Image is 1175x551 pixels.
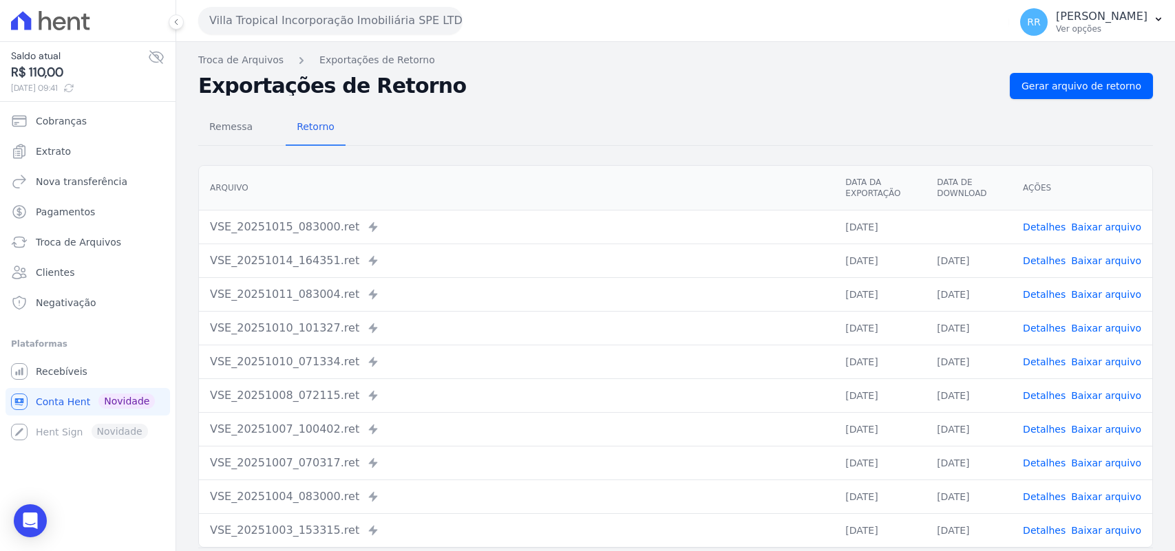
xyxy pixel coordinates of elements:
[210,455,823,471] div: VSE_20251007_070317.ret
[11,82,148,94] span: [DATE] 09:41
[834,378,926,412] td: [DATE]
[926,311,1012,345] td: [DATE]
[36,114,87,128] span: Cobranças
[834,311,926,345] td: [DATE]
[834,210,926,244] td: [DATE]
[11,63,148,82] span: R$ 110,00
[6,388,170,415] a: Conta Hent Novidade
[1023,255,1066,266] a: Detalhes
[926,166,1012,210] th: Data de Download
[1009,3,1175,41] button: RR [PERSON_NAME] Ver opções
[1023,424,1066,435] a: Detalhes
[198,76,999,96] h2: Exportações de Retorno
[36,144,71,158] span: Extrato
[199,166,834,210] th: Arquivo
[1071,323,1141,334] a: Baixar arquivo
[6,198,170,226] a: Pagamentos
[210,320,823,336] div: VSE_20251010_101327.ret
[198,53,1153,67] nav: Breadcrumb
[1071,289,1141,300] a: Baixar arquivo
[834,244,926,277] td: [DATE]
[1021,79,1141,93] span: Gerar arquivo de retorno
[198,53,284,67] a: Troca de Arquivos
[210,219,823,235] div: VSE_20251015_083000.ret
[36,266,74,279] span: Clientes
[834,412,926,446] td: [DATE]
[198,110,264,146] a: Remessa
[36,205,95,219] span: Pagamentos
[36,395,90,409] span: Conta Hent
[210,488,823,505] div: VSE_20251004_083000.ret
[198,7,463,34] button: Villa Tropical Incorporação Imobiliária SPE LTDA
[1071,390,1141,401] a: Baixar arquivo
[1023,390,1066,401] a: Detalhes
[210,387,823,404] div: VSE_20251008_072115.ret
[834,166,926,210] th: Data da Exportação
[201,113,261,140] span: Remessa
[11,336,165,352] div: Plataformas
[1023,222,1066,233] a: Detalhes
[286,110,346,146] a: Retorno
[1071,356,1141,367] a: Baixar arquivo
[926,378,1012,412] td: [DATE]
[834,513,926,547] td: [DATE]
[36,365,87,378] span: Recebíveis
[210,252,823,269] div: VSE_20251014_164351.ret
[210,522,823,539] div: VSE_20251003_153315.ret
[926,479,1012,513] td: [DATE]
[926,345,1012,378] td: [DATE]
[1010,73,1153,99] a: Gerar arquivo de retorno
[1056,23,1147,34] p: Ver opções
[6,289,170,316] a: Negativação
[210,286,823,303] div: VSE_20251011_083004.ret
[98,393,155,409] span: Novidade
[1071,424,1141,435] a: Baixar arquivo
[834,277,926,311] td: [DATE]
[6,259,170,286] a: Clientes
[1023,491,1066,502] a: Detalhes
[6,228,170,256] a: Troca de Arquivos
[1071,457,1141,468] a: Baixar arquivo
[1071,222,1141,233] a: Baixar arquivo
[834,479,926,513] td: [DATE]
[6,107,170,135] a: Cobranças
[1012,166,1152,210] th: Ações
[834,446,926,479] td: [DATE]
[1071,255,1141,266] a: Baixar arquivo
[1023,457,1066,468] a: Detalhes
[926,412,1012,446] td: [DATE]
[834,345,926,378] td: [DATE]
[6,358,170,385] a: Recebíveis
[926,244,1012,277] td: [DATE]
[288,113,343,140] span: Retorno
[11,107,165,446] nav: Sidebar
[36,296,96,310] span: Negativação
[1071,525,1141,536] a: Baixar arquivo
[926,446,1012,479] td: [DATE]
[11,49,148,63] span: Saldo atual
[1027,17,1040,27] span: RR
[926,513,1012,547] td: [DATE]
[6,138,170,165] a: Extrato
[1023,525,1066,536] a: Detalhes
[1023,356,1066,367] a: Detalhes
[1023,323,1066,334] a: Detalhes
[6,168,170,195] a: Nova transferência
[1071,491,1141,502] a: Baixar arquivo
[14,504,47,537] div: Open Intercom Messenger
[210,354,823,370] div: VSE_20251010_071334.ret
[36,235,121,249] span: Troca de Arquivos
[210,421,823,437] div: VSE_20251007_100402.ret
[926,277,1012,311] td: [DATE]
[1056,10,1147,23] p: [PERSON_NAME]
[319,53,435,67] a: Exportações de Retorno
[1023,289,1066,300] a: Detalhes
[36,175,127,188] span: Nova transferência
